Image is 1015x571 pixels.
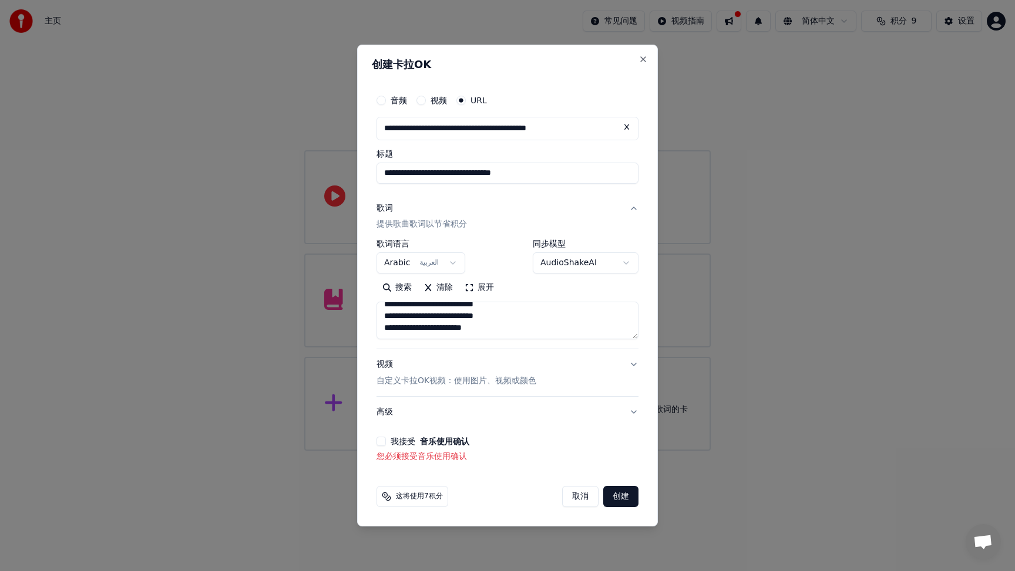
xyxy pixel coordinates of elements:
button: 创建 [603,486,638,507]
p: 自定义卡拉OK视频：使用图片、视频或颜色 [377,376,536,387]
label: 标题 [377,150,638,158]
label: 同步模型 [533,240,638,248]
span: 这将使用7积分 [396,492,443,501]
button: 歌词提供歌曲歌词以节省积分 [377,193,638,240]
label: 音频 [391,96,407,104]
button: 展开 [459,279,500,298]
p: 您必须接受音乐使用确认 [377,451,638,462]
button: 高级 [377,397,638,427]
div: 歌词 [377,202,393,214]
label: 我接受 [391,437,469,445]
button: 搜索 [377,279,418,298]
label: URL [470,96,487,104]
label: 视频 [431,96,447,104]
h2: 创建卡拉OK [372,59,643,70]
button: 取消 [562,486,599,507]
label: 歌词语言 [377,240,465,248]
div: 歌词提供歌曲歌词以节省积分 [377,240,638,349]
div: 视频 [377,359,536,387]
p: 提供歌曲歌词以节省积分 [377,219,467,231]
button: 视频自定义卡拉OK视频：使用图片、视频或颜色 [377,350,638,397]
button: 我接受 [420,437,469,445]
button: 清除 [418,279,459,298]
